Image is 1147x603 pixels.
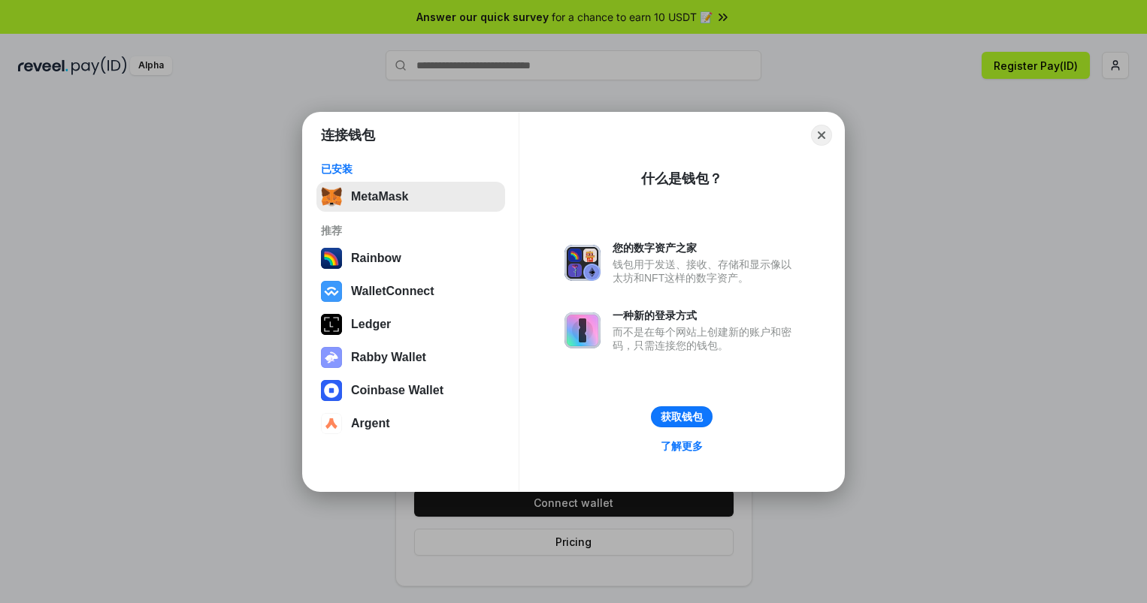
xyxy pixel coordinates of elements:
div: 了解更多 [661,439,703,453]
h1: 连接钱包 [321,126,375,144]
img: svg+xml,%3Csvg%20xmlns%3D%22http%3A%2F%2Fwww.w3.org%2F2000%2Fsvg%22%20width%3D%2228%22%20height%3... [321,314,342,335]
div: 已安装 [321,162,501,176]
div: Ledger [351,318,391,331]
img: svg+xml,%3Csvg%20width%3D%2228%22%20height%3D%2228%22%20viewBox%3D%220%200%2028%2028%22%20fill%3D... [321,413,342,434]
div: 而不是在每个网站上创建新的账户和密码，只需连接您的钱包。 [613,325,799,352]
div: Argent [351,417,390,430]
button: 获取钱包 [651,406,713,427]
button: Rainbow [316,243,505,273]
div: 推荐 [321,224,501,237]
div: 您的数字资产之家 [613,241,799,255]
div: MetaMask [351,190,408,204]
div: 钱包用于发送、接收、存储和显示像以太坊和NFT这样的数字资产。 [613,258,799,285]
img: svg+xml,%3Csvg%20xmlns%3D%22http%3A%2F%2Fwww.w3.org%2F2000%2Fsvg%22%20fill%3D%22none%22%20viewBox... [564,312,601,348]
img: svg+xml,%3Csvg%20width%3D%22120%22%20height%3D%22120%22%20viewBox%3D%220%200%20120%20120%22%20fil... [321,248,342,269]
button: Ledger [316,309,505,339]
button: MetaMask [316,182,505,212]
button: Close [811,125,832,146]
div: 一种新的登录方式 [613,309,799,322]
button: Rabby Wallet [316,342,505,372]
a: 了解更多 [652,436,712,456]
div: Rabby Wallet [351,351,426,364]
button: Coinbase Wallet [316,375,505,406]
img: svg+xml,%3Csvg%20width%3D%2228%22%20height%3D%2228%22%20viewBox%3D%220%200%2028%2028%22%20fill%3D... [321,380,342,401]
div: Coinbase Wallet [351,384,443,397]
div: WalletConnect [351,285,434,298]
button: WalletConnect [316,276,505,306]
img: svg+xml,%3Csvg%20fill%3D%22none%22%20height%3D%2233%22%20viewBox%3D%220%200%2035%2033%22%20width%... [321,186,342,207]
img: svg+xml,%3Csvg%20xmlns%3D%22http%3A%2F%2Fwww.w3.org%2F2000%2Fsvg%22%20fill%3D%22none%22%20viewBox... [321,347,342,368]
div: Rainbow [351,252,401,265]
img: svg+xml,%3Csvg%20width%3D%2228%22%20height%3D%2228%22%20viewBox%3D%220%200%2028%2028%22%20fill%3D... [321,281,342,302]
div: 什么是钱包？ [641,170,722,188]
div: 获取钱包 [661,410,703,424]
img: svg+xml,%3Csvg%20xmlns%3D%22http%3A%2F%2Fwww.w3.org%2F2000%2Fsvg%22%20fill%3D%22none%22%20viewBox... [564,245,601,281]
button: Argent [316,409,505,439]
